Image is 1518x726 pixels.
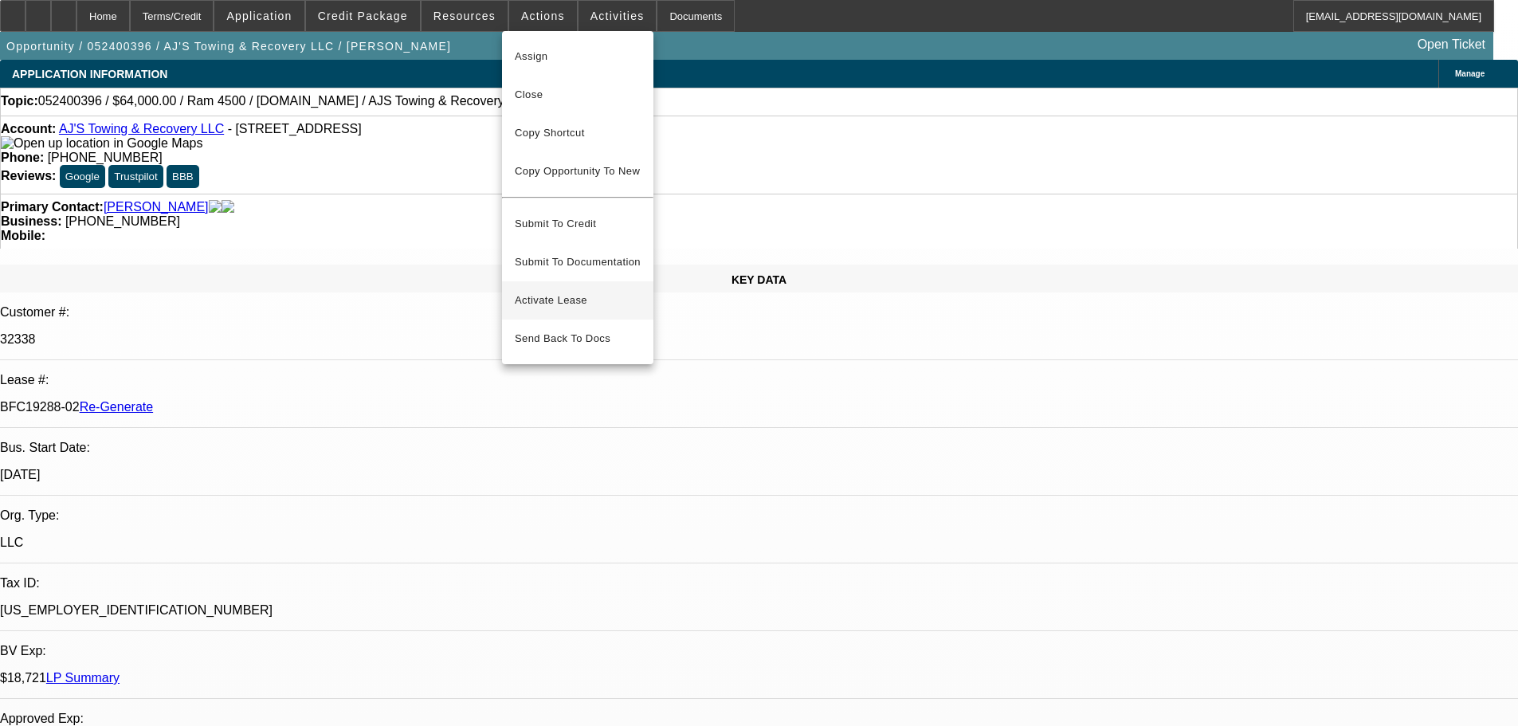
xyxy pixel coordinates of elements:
span: Assign [515,47,641,66]
span: Submit To Credit [515,214,641,233]
span: Copy Opportunity To New [515,165,640,177]
span: Activate Lease [515,291,641,310]
span: Close [515,85,641,104]
span: Send Back To Docs [515,329,641,348]
span: Copy Shortcut [515,124,641,143]
span: Submit To Documentation [515,253,641,272]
